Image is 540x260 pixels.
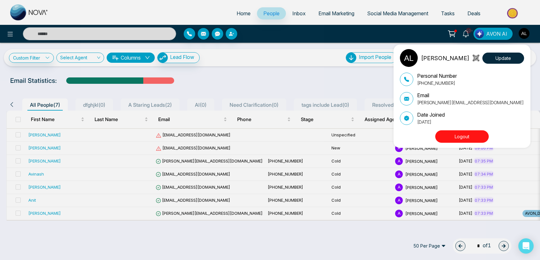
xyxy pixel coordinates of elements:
[421,54,469,62] p: [PERSON_NAME]
[417,119,445,125] p: [DATE]
[482,53,524,64] button: Update
[417,72,457,80] p: Personal Number
[417,99,524,106] p: [PERSON_NAME][EMAIL_ADDRESS][DOMAIN_NAME]
[417,91,524,99] p: Email
[417,80,457,86] p: [PHONE_NUMBER]
[417,111,445,119] p: Date Joined
[518,238,534,254] div: Open Intercom Messenger
[435,130,489,143] button: Logout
